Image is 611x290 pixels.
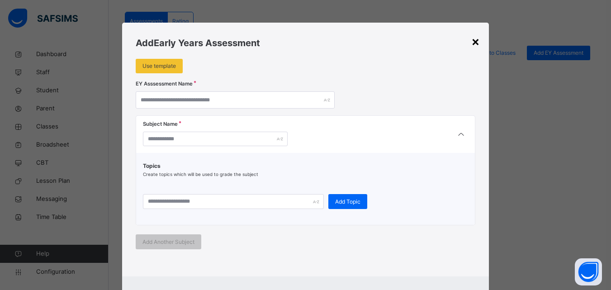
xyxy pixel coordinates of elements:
[142,62,176,70] span: Use template
[143,171,258,177] span: Create topics which will be used to grade the subject
[143,121,178,127] span: Subject Name
[575,258,602,285] button: Open asap
[142,238,194,246] span: Add Another Subject
[136,38,260,48] span: Add Early Years Assessment
[456,129,467,141] i: arrow
[471,32,480,51] div: ×
[143,162,468,170] span: Topics
[136,115,475,225] div: [object Object]
[335,198,360,206] span: Add Topic
[136,80,193,88] label: EY Asssessment Name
